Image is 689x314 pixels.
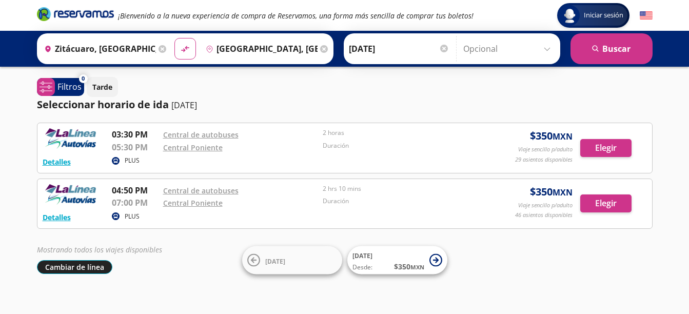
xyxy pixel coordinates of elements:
[82,74,85,83] span: 0
[112,197,158,209] p: 07:00 PM
[171,99,197,111] p: [DATE]
[112,184,158,197] p: 04:50 PM
[92,82,112,92] p: Tarde
[43,156,71,167] button: Detalles
[43,184,99,205] img: RESERVAMOS
[352,251,372,260] span: [DATE]
[515,211,573,220] p: 46 asientos disponibles
[515,155,573,164] p: 29 asientos disponibles
[43,128,99,149] img: RESERVAMOS
[37,6,114,22] i: Brand Logo
[323,184,478,193] p: 2 hrs 10 mins
[112,128,158,141] p: 03:30 PM
[352,263,372,272] span: Desde:
[530,128,573,144] span: $ 350
[57,81,82,93] p: Filtros
[553,131,573,142] small: MXN
[530,184,573,200] span: $ 350
[349,36,449,62] input: Elegir Fecha
[40,36,156,62] input: Buscar Origen
[163,198,223,208] a: Central Poniente
[125,156,140,165] p: PLUS
[463,36,555,62] input: Opcional
[394,261,424,272] span: $ 350
[43,212,71,223] button: Detalles
[410,263,424,271] small: MXN
[37,78,84,96] button: 0Filtros
[163,186,239,195] a: Central de autobuses
[37,97,169,112] p: Seleccionar horario de ida
[553,187,573,198] small: MXN
[323,128,478,138] p: 2 horas
[323,197,478,206] p: Duración
[518,145,573,154] p: Viaje sencillo p/adulto
[37,245,162,254] em: Mostrando todos los viajes disponibles
[163,130,239,140] a: Central de autobuses
[347,246,447,274] button: [DATE]Desde:$350MXN
[87,77,118,97] button: Tarde
[518,201,573,210] p: Viaje sencillo p/adulto
[37,6,114,25] a: Brand Logo
[112,141,158,153] p: 05:30 PM
[640,9,653,22] button: English
[202,36,318,62] input: Buscar Destino
[323,141,478,150] p: Duración
[163,143,223,152] a: Central Poniente
[570,33,653,64] button: Buscar
[265,257,285,265] span: [DATE]
[580,139,632,157] button: Elegir
[580,10,627,21] span: Iniciar sesión
[118,11,474,21] em: ¡Bienvenido a la nueva experiencia de compra de Reservamos, una forma más sencilla de comprar tus...
[242,246,342,274] button: [DATE]
[37,260,112,274] button: Cambiar de línea
[580,194,632,212] button: Elegir
[125,212,140,221] p: PLUS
